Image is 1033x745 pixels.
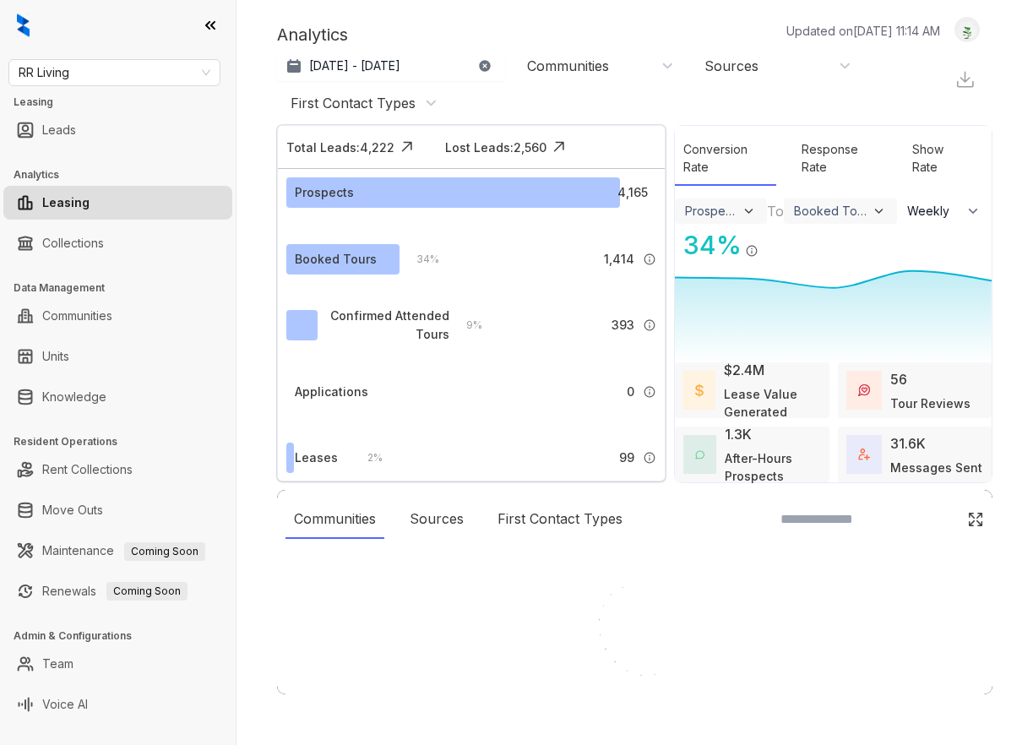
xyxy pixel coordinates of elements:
[277,22,348,47] p: Analytics
[286,139,394,156] div: Total Leads: 4,222
[904,132,975,186] div: Show Rate
[741,204,756,219] img: ViewFilterArrow
[3,688,232,721] li: Voice AI
[106,582,188,601] span: Coming Soon
[295,383,368,401] div: Applications
[612,316,634,334] span: 393
[14,434,236,449] h3: Resident Operations
[3,380,232,414] li: Knowledge
[643,318,656,332] img: Info
[309,57,400,74] p: [DATE] - [DATE]
[14,628,236,644] h3: Admin & Configurations
[954,69,976,90] img: Download
[725,449,821,485] div: After-Hours Prospects
[745,244,758,258] img: Info
[14,95,236,110] h3: Leasing
[291,94,416,112] div: First Contact Types
[449,316,482,334] div: 9 %
[3,299,232,333] li: Communities
[17,14,30,37] img: logo
[794,204,868,218] div: Booked Tours
[546,134,572,160] img: Click Icon
[897,196,992,226] button: Weekly
[890,459,982,476] div: Messages Sent
[351,449,383,467] div: 2 %
[42,340,69,373] a: Units
[955,21,979,39] img: UserAvatar
[890,369,907,389] div: 56
[627,383,634,401] span: 0
[793,132,887,186] div: Response Rate
[3,340,232,373] li: Units
[295,449,338,467] div: Leases
[767,201,784,221] div: To
[42,688,88,721] a: Voice AI
[643,451,656,465] img: Info
[401,500,472,539] div: Sources
[758,229,784,254] img: Click Icon
[724,385,821,421] div: Lease Value Generated
[685,204,737,218] div: Prospects
[695,450,704,460] img: AfterHoursConversations
[285,500,384,539] div: Communities
[42,226,104,260] a: Collections
[295,250,377,269] div: Booked Tours
[858,449,870,460] img: TotalFum
[3,647,232,681] li: Team
[124,542,205,561] span: Coming Soon
[871,204,887,220] img: ViewFilterArrow
[3,226,232,260] li: Collections
[14,280,236,296] h3: Data Management
[604,250,634,269] span: 1,414
[907,203,959,220] span: Weekly
[394,134,420,160] img: Click Icon
[786,22,940,40] p: Updated on [DATE] 11:14 AM
[42,380,106,414] a: Knowledge
[704,57,758,75] div: Sources
[42,574,188,608] a: RenewalsComing Soon
[42,113,76,147] a: Leads
[619,449,634,467] span: 99
[890,433,926,454] div: 31.6K
[675,226,742,264] div: 34 %
[445,139,546,156] div: Lost Leads: 2,560
[295,307,449,344] div: Confirmed Attended Tours
[295,183,354,202] div: Prospects
[725,424,752,444] div: 1.3K
[3,453,232,487] li: Rent Collections
[527,57,609,75] div: Communities
[932,512,946,526] img: SearchIcon
[14,167,236,182] h3: Analytics
[3,574,232,608] li: Renewals
[695,383,704,398] img: LeaseValue
[3,113,232,147] li: Leads
[42,493,103,527] a: Move Outs
[3,186,232,220] li: Leasing
[3,493,232,527] li: Move Outs
[42,299,112,333] a: Communities
[724,360,764,380] div: $2.4M
[858,384,870,396] img: TourReviews
[42,647,73,681] a: Team
[967,511,984,528] img: Click Icon
[617,183,648,202] span: 4,165
[643,385,656,399] img: Info
[551,549,720,718] img: Loader
[489,500,631,539] div: First Contact Types
[643,253,656,266] img: Info
[3,534,232,568] li: Maintenance
[400,250,439,269] div: 34 %
[19,60,210,85] span: RR Living
[42,186,90,220] a: Leasing
[675,132,775,186] div: Conversion Rate
[42,453,133,487] a: Rent Collections
[277,51,505,81] button: [DATE] - [DATE]
[890,394,970,412] div: Tour Reviews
